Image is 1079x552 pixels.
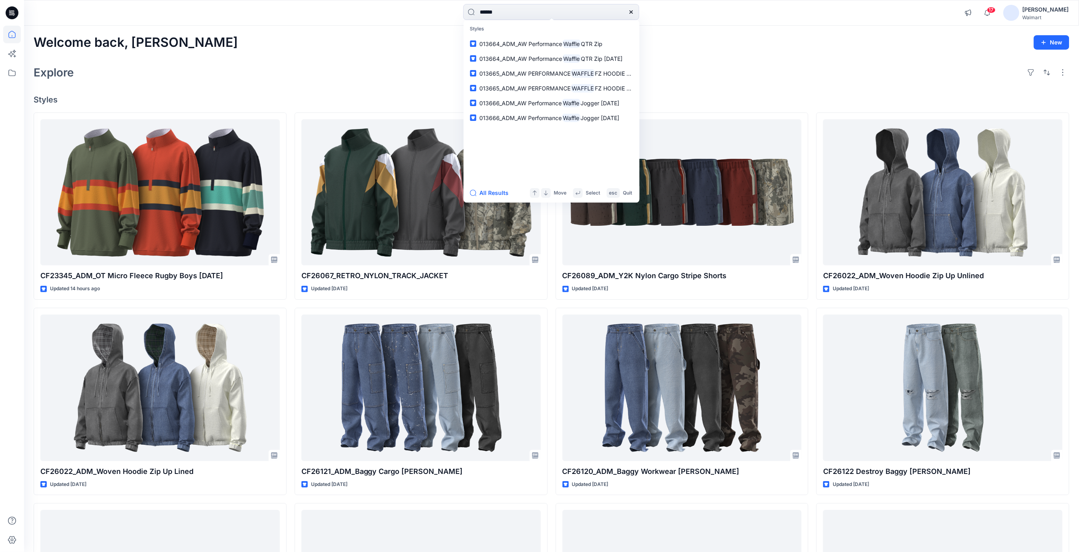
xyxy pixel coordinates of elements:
button: All Results [470,188,514,198]
span: FZ HOODIE [DATE] [595,70,645,77]
a: CF26121_ADM_Baggy Cargo Jean [301,315,541,461]
span: QTR Zip [581,40,602,47]
p: Updated [DATE] [833,480,869,489]
h2: Explore [34,66,74,79]
p: CF26022_ADM_Woven Hoodie Zip Up Unlined [823,270,1063,281]
p: CF26120_ADM_Baggy Workwear [PERSON_NAME] [562,466,802,477]
a: CF26122 Destroy Baggy Jean [823,315,1063,461]
a: CF26067_RETRO_NYLON_TRACK_JACKET [301,119,541,266]
p: Select [586,189,600,197]
mark: WAFFLE [571,69,595,78]
a: 013664_ADM_AW PerformanceWaffleQTR Zip [DATE] [465,51,638,66]
span: 013665_ADM_AW PERFORMANCE [480,70,571,77]
p: Move [554,189,567,197]
span: 013664_ADM_AW Performance [480,40,562,47]
span: 013666_ADM_AW Performance [480,114,562,121]
mark: WAFFLE [571,84,595,93]
span: QTR Zip [DATE] [581,55,622,62]
mark: Waffle [562,113,581,122]
p: CF26067_RETRO_NYLON_TRACK_JACKET [301,270,541,281]
p: CF26022_ADM_Woven Hoodie Zip Up Lined [40,466,280,477]
p: Quit [623,189,632,197]
span: 013666_ADM_AW Performance [480,100,562,106]
p: Updated [DATE] [833,285,869,293]
a: 013664_ADM_AW PerformanceWaffleQTR Zip [465,36,638,51]
a: CF26022_ADM_Woven Hoodie Zip Up Unlined [823,119,1063,266]
p: esc [609,189,618,197]
button: New [1034,35,1069,50]
h4: Styles [34,95,1069,104]
p: Updated [DATE] [572,480,608,489]
p: Updated [DATE] [50,480,86,489]
p: Updated [DATE] [311,480,347,489]
span: Jogger [DATE] [580,100,619,106]
a: 013665_ADM_AW PERFORMANCEWAFFLEFZ HOODIE [DATE] [465,81,638,96]
a: CF26120_ADM_Baggy Workwear Jean [562,315,802,461]
span: 013665_ADM_AW PERFORMANCE [480,85,571,92]
p: Updated [DATE] [572,285,608,293]
img: avatar [1003,5,1019,21]
p: Styles [465,22,638,36]
p: CF26089_ADM_Y2K Nylon Cargo Stripe Shorts [562,270,802,281]
p: CF26121_ADM_Baggy Cargo [PERSON_NAME] [301,466,541,477]
mark: Waffle [562,98,581,108]
span: 17 [987,7,996,13]
a: CF26089_ADM_Y2K Nylon Cargo Stripe Shorts [562,119,802,266]
p: CF23345_ADM_OT Micro Fleece Rugby Boys [DATE] [40,270,280,281]
p: Updated [DATE] [311,285,347,293]
a: CF23345_ADM_OT Micro Fleece Rugby Boys 25SEP25 [40,119,280,266]
span: Jogger [DATE] [580,114,619,121]
p: CF26122 Destroy Baggy [PERSON_NAME] [823,466,1063,477]
p: Updated 14 hours ago [50,285,100,293]
h2: Welcome back, [PERSON_NAME] [34,35,238,50]
mark: Waffle [562,54,581,63]
a: 013666_ADM_AW PerformanceWaffleJogger [DATE] [465,96,638,110]
span: FZ HOODIE [DATE] [595,85,645,92]
mark: Waffle [562,39,581,48]
a: 013665_ADM_AW PERFORMANCEWAFFLEFZ HOODIE [DATE] [465,66,638,81]
a: 013666_ADM_AW PerformanceWaffleJogger [DATE] [465,110,638,125]
div: [PERSON_NAME] [1023,5,1069,14]
a: CF26022_ADM_Woven Hoodie Zip Up Lined [40,315,280,461]
div: Walmart [1023,14,1069,20]
span: 013664_ADM_AW Performance [480,55,562,62]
